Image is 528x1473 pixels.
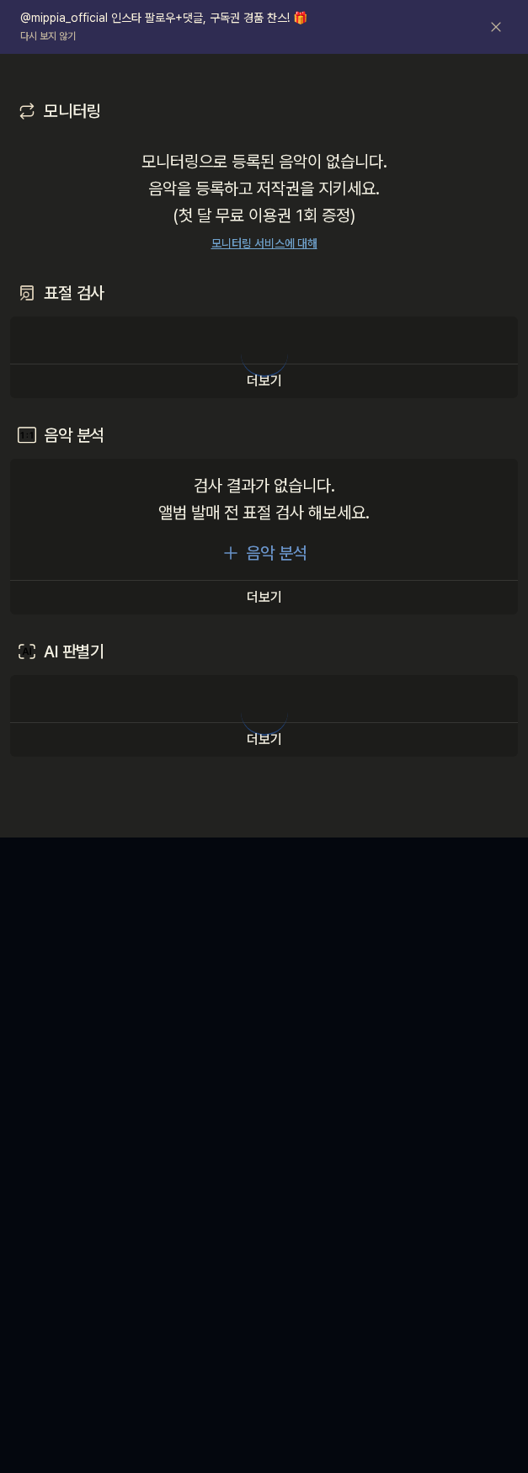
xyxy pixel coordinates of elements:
[221,540,307,566] button: 음악 분석
[10,364,518,398] button: 더보기
[10,88,518,135] div: 모니터링
[10,581,518,614] button: 더보기
[10,589,518,605] a: 더보기
[10,148,518,253] div: 모니터링으로 등록된 음악이 없습니다. 음악을 등록하고 저작권을 지키세요. (첫 달 무료 이용권 1회 증정)
[246,540,307,566] div: 음악 분석
[10,269,518,316] div: 표절 검사
[10,628,518,675] div: AI 판별기
[20,10,307,27] h1: @mippia_official 인스타 팔로우+댓글, 구독권 경품 찬스! 🎁
[10,723,518,757] button: 더보기
[10,412,518,459] div: 음악 분석
[20,29,76,44] button: 다시 보지 않기
[10,731,518,747] a: 더보기
[211,236,317,253] a: 모니터링 서비스에 대해
[158,472,370,526] div: 검사 결과가 없습니다. 앨범 발매 전 표절 검사 해보세요.
[10,373,518,389] a: 더보기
